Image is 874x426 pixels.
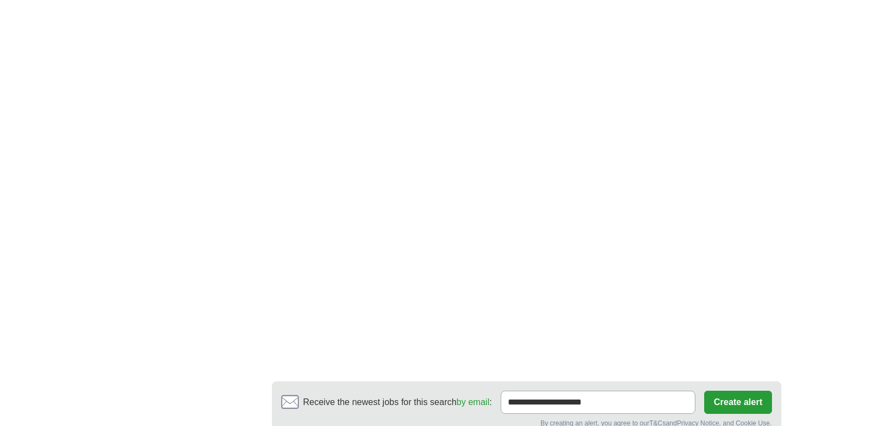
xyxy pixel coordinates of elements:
[704,391,771,414] button: Create alert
